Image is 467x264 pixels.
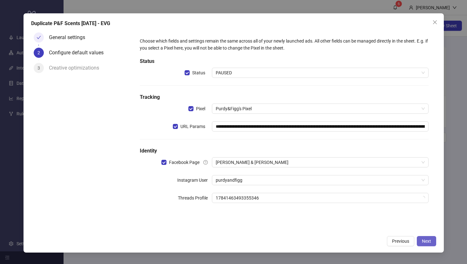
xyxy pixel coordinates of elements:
[140,93,428,101] h5: Tracking
[190,69,208,76] span: Status
[178,193,212,203] label: Threads Profile
[417,236,436,246] button: Next
[49,32,90,43] div: General settings
[216,193,424,203] span: 17841463493355346
[203,160,208,165] span: question-circle
[31,20,436,27] div: Duplicate P&F Scents [DATE] - EVG
[392,239,409,244] span: Previous
[216,158,424,167] span: Purdy & Figg
[422,239,431,244] span: Next
[37,35,41,40] span: check
[387,236,414,246] button: Previous
[432,20,437,25] span: close
[49,48,109,58] div: Configure default values
[216,175,424,185] span: purdyandfigg
[140,58,428,65] h5: Status
[37,65,40,71] span: 3
[166,159,202,166] span: Facebook Page
[216,104,424,113] span: Purdy&Figg's Pixel
[177,175,212,185] label: Instagram User
[421,196,425,200] span: loading
[37,50,40,55] span: 2
[140,147,428,155] h5: Identity
[49,63,104,73] div: Creative optimizations
[178,123,208,130] span: URL Params
[193,105,208,112] span: Pixel
[140,37,428,51] div: Choose which fields and settings remain the same across all of your newly launched ads. All other...
[430,17,440,27] button: Close
[216,68,424,78] span: PAUSED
